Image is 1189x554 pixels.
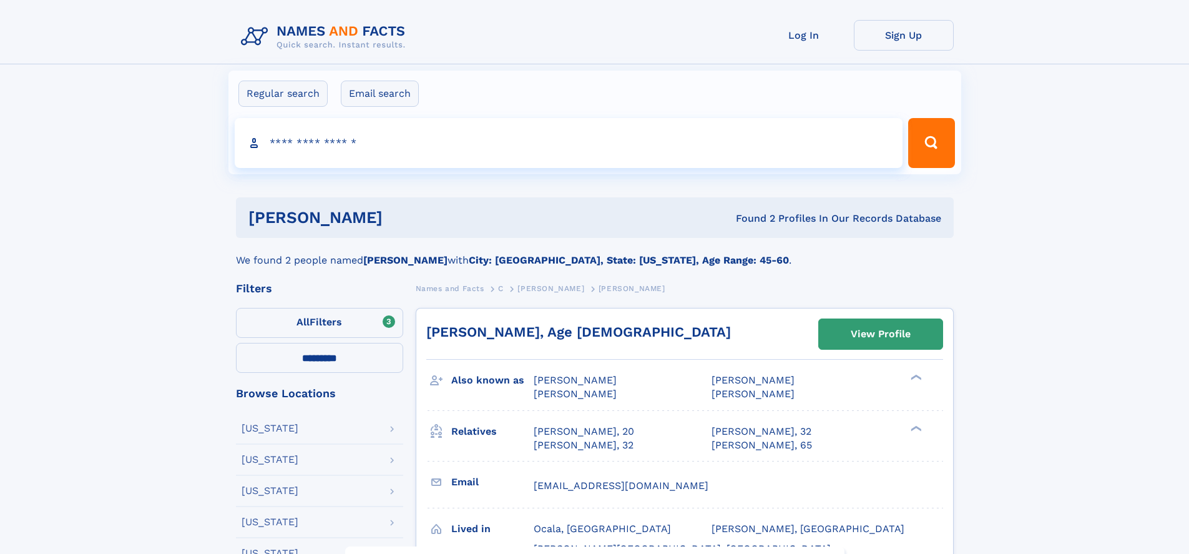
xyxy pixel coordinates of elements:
a: View Profile [819,319,942,349]
span: [PERSON_NAME] [712,388,795,400]
div: ❯ [908,373,922,382]
a: [PERSON_NAME] [517,280,584,296]
div: We found 2 people named with . [236,238,954,268]
span: Ocala, [GEOGRAPHIC_DATA] [534,523,671,535]
a: Names and Facts [416,280,484,296]
b: [PERSON_NAME] [363,254,448,266]
b: City: [GEOGRAPHIC_DATA], State: [US_STATE], Age Range: 45-60 [469,254,789,266]
div: Found 2 Profiles In Our Records Database [559,212,941,225]
div: Filters [236,283,403,294]
h3: Email [451,472,534,493]
span: [PERSON_NAME] [712,374,795,386]
a: C [498,280,504,296]
div: ❯ [908,424,922,432]
h1: [PERSON_NAME] [248,210,559,225]
div: View Profile [851,320,911,349]
div: [US_STATE] [242,455,298,465]
span: [EMAIL_ADDRESS][DOMAIN_NAME] [534,480,708,492]
a: [PERSON_NAME], 20 [534,425,634,438]
h3: Lived in [451,518,534,540]
a: [PERSON_NAME], 32 [712,425,811,438]
div: [US_STATE] [242,423,298,433]
input: search input [235,118,903,168]
div: Browse Locations [236,388,403,399]
h3: Relatives [451,421,534,442]
span: [PERSON_NAME] [534,374,617,386]
span: C [498,284,504,293]
img: Logo Names and Facts [236,20,416,54]
a: Log In [754,20,854,51]
a: Sign Up [854,20,954,51]
a: [PERSON_NAME], 65 [712,438,812,452]
h3: Also known as [451,370,534,391]
a: [PERSON_NAME], Age [DEMOGRAPHIC_DATA] [426,324,731,340]
label: Email search [341,81,419,107]
span: [PERSON_NAME] [534,388,617,400]
div: [US_STATE] [242,517,298,527]
span: [PERSON_NAME] [517,284,584,293]
button: Search Button [908,118,954,168]
label: Regular search [238,81,328,107]
span: All [296,316,310,328]
div: [US_STATE] [242,486,298,496]
span: [PERSON_NAME] [599,284,665,293]
label: Filters [236,308,403,338]
span: [PERSON_NAME], [GEOGRAPHIC_DATA] [712,523,904,535]
a: [PERSON_NAME], 32 [534,438,634,452]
